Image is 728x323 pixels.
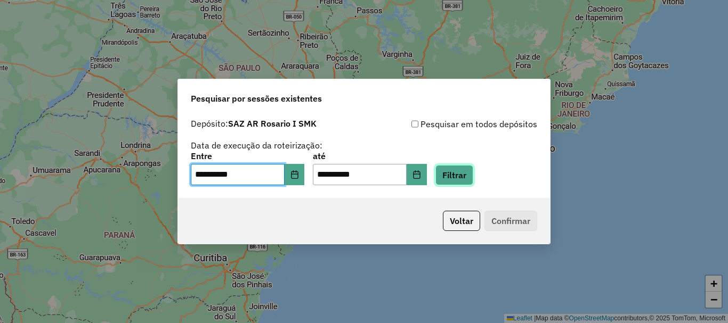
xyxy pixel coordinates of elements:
[285,164,305,185] button: Choose Date
[191,139,322,152] label: Data de execução da roteirização:
[443,211,480,231] button: Voltar
[435,165,473,185] button: Filtrar
[313,150,426,162] label: até
[407,164,427,185] button: Choose Date
[191,117,317,130] label: Depósito:
[191,150,304,162] label: Entre
[364,118,537,130] div: Pesquisar em todos depósitos
[191,92,322,105] span: Pesquisar por sessões existentes
[228,118,317,129] strong: SAZ AR Rosario I SMK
